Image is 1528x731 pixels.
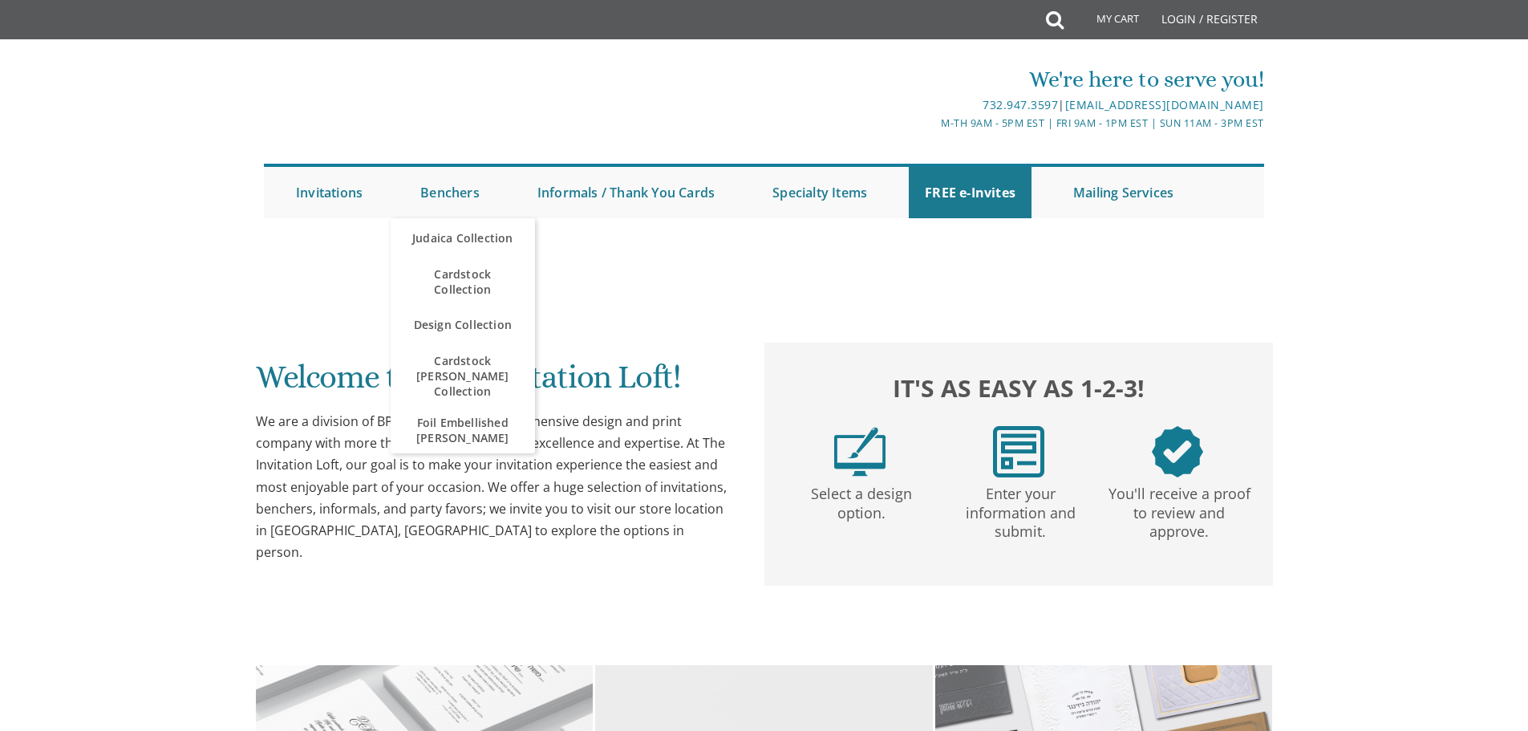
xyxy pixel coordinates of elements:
[391,258,535,305] a: Cardstock Collection
[407,258,519,305] span: Cardstock Collection
[391,218,535,258] a: Judaica Collection
[1062,2,1150,42] a: My Cart
[391,305,535,345] a: Design Collection
[944,477,1096,542] p: Enter your information and submit.
[256,359,732,407] h1: Welcome to The Invitation Loft!
[1065,97,1264,112] a: [EMAIL_ADDRESS][DOMAIN_NAME]
[404,167,496,218] a: Benchers
[521,167,731,218] a: Informals / Thank You Cards
[598,115,1264,132] div: M-Th 9am - 5pm EST | Fri 9am - 1pm EST | Sun 11am - 3pm EST
[785,477,938,523] p: Select a design option.
[391,407,535,453] a: Foil Embellished [PERSON_NAME]
[407,407,519,453] span: Foil Embellished [PERSON_NAME]
[256,411,732,563] div: We are a division of BP Print Group, a comprehensive design and print company with more than 30 y...
[391,345,535,407] a: Cardstock [PERSON_NAME] Collection
[407,345,519,407] span: Cardstock [PERSON_NAME] Collection
[993,426,1044,477] img: step2.png
[1152,426,1203,477] img: step3.png
[834,426,886,477] img: step1.png
[909,167,1032,218] a: FREE e-Invites
[983,97,1058,112] a: 732.947.3597
[1103,477,1255,542] p: You'll receive a proof to review and approve.
[756,167,883,218] a: Specialty Items
[280,167,379,218] a: Invitations
[1057,167,1190,218] a: Mailing Services
[780,370,1257,406] h2: It's as easy as 1-2-3!
[598,95,1264,115] div: |
[598,63,1264,95] div: We're here to serve you!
